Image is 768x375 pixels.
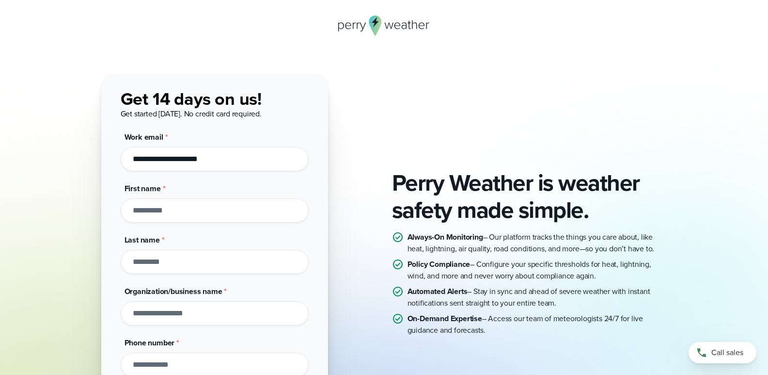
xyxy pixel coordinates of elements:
p: – Our platform tracks the things you care about, like heat, lightning, air quality, road conditio... [408,231,667,255]
span: Get 14 days on us! [121,86,262,112]
p: – Access our team of meteorologists 24/7 for live guidance and forecasts. [408,313,667,336]
span: Call sales [711,347,743,359]
span: Get started [DATE]. No credit card required. [121,108,262,119]
span: Phone number [125,337,175,348]
span: Last name [125,234,160,245]
strong: On-Demand Expertise [408,313,482,324]
p: – Stay in sync and ahead of severe weather with instant notifications sent straight to your entir... [408,286,667,309]
p: – Configure your specific thresholds for heat, lightning, wind, and more and never worry about co... [408,259,667,282]
h2: Perry Weather is weather safety made simple. [392,169,667,224]
span: First name [125,183,161,194]
a: Call sales [689,342,756,363]
strong: Policy Compliance [408,259,470,270]
strong: Always-On Monitoring [408,231,483,243]
span: Work email [125,131,163,143]
strong: Automated Alerts [408,286,468,297]
span: Organization/business name [125,286,222,297]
